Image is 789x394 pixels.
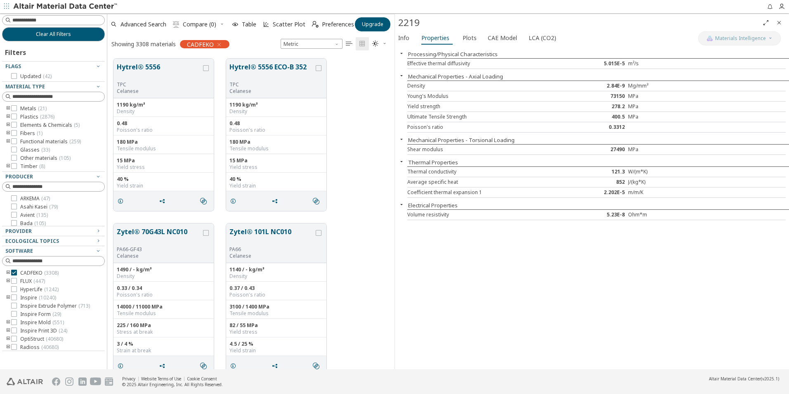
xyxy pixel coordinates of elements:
[5,247,33,254] span: Software
[229,227,314,246] button: Zytel® 101L NC010
[49,203,58,210] span: ( 79 )
[36,211,48,218] span: ( 135 )
[120,21,166,27] span: Advanced Search
[20,138,81,145] span: Functional materials
[44,269,59,276] span: ( 3308 )
[117,183,210,189] div: Yield strain
[408,202,458,209] button: Electrical Properties
[565,60,628,67] div: 5.015E-5
[36,31,71,38] span: Clear All Filters
[355,17,390,31] button: Upgrade
[41,195,50,202] span: ( 47 )
[117,145,210,152] div: Tensile modulus
[117,246,201,253] div: PA66-GF43
[5,336,11,342] i: toogle group
[229,139,323,145] div: 180 MPa
[421,31,449,45] span: Properties
[372,40,379,47] i: 
[229,304,323,310] div: 3100 / 1400 MPa
[37,130,43,137] span: ( 1 )
[565,169,628,175] div: 121.3
[33,278,45,285] span: ( 447 )
[5,83,45,90] span: Material Type
[39,294,56,301] span: ( 10240 )
[229,322,323,329] div: 82 / 55 MPa
[5,163,11,170] i: toogle group
[628,114,691,120] div: MPa
[74,121,80,128] span: ( 5 )
[2,172,105,182] button: Producer
[117,322,210,329] div: 225 / 160 MPa
[313,198,319,204] i: 
[39,163,45,170] span: ( 8 )
[20,155,71,161] span: Other materials
[200,198,207,204] i: 
[196,358,214,374] button: Similar search
[117,120,210,127] div: 0.48
[395,158,408,165] button: Close
[229,88,314,95] p: Celanese
[44,286,59,293] span: ( 1242 )
[117,285,210,292] div: 0.33 / 0.34
[2,62,105,71] button: Flags
[40,113,54,120] span: ( 2876 )
[772,16,786,29] button: Close
[59,327,67,334] span: ( 24 )
[229,310,323,317] div: Tensile modulus
[41,344,59,351] span: ( 40680 )
[565,189,628,196] div: 2.202E-5
[117,341,210,347] div: 3 / 4 %
[565,114,628,120] div: 400.5
[117,329,210,335] div: Stress at break
[229,266,323,273] div: 1140 / - kg/m³
[346,40,352,47] i: 
[34,220,46,227] span: ( 105 )
[46,335,63,342] span: ( 40680 )
[229,108,323,115] div: Density
[229,292,323,298] div: Poisson's ratio
[20,294,56,301] span: Inspire
[226,358,243,374] button: Details
[408,136,515,144] button: Mechanical Properties - Torsional Loading
[395,50,408,57] button: Close
[20,278,45,285] span: FLUX
[407,179,565,185] div: Average specific heat
[628,179,691,185] div: J/(kg*K)
[229,273,323,280] div: Density
[20,105,47,112] span: Metals
[309,358,326,374] button: Similar search
[709,376,761,382] span: Altair Material Data Center
[117,253,201,259] p: Celanese
[5,105,11,112] i: toogle group
[408,73,503,80] button: Mechanical Properties - Axial Loading
[5,173,33,180] span: Producer
[488,31,517,45] span: CAE Model
[107,52,394,369] div: grid
[20,303,90,309] span: Inspire Extrude Polymer
[698,31,781,45] button: AI CopilotMaterials Intelligence
[2,41,30,61] div: Filters
[196,193,214,209] button: Similar search
[226,193,243,209] button: Details
[565,83,628,89] div: 2.84E-9
[20,344,59,351] span: Radioss
[407,211,565,218] div: Volume resistivity
[117,310,210,317] div: Tensile modulus
[565,146,628,153] div: 27490
[122,382,223,387] div: © 2025 Altair Engineering, Inc. All Rights Reserved.
[13,2,118,11] img: Altair Material Data Center
[5,270,11,276] i: toogle group
[38,105,47,112] span: ( 21 )
[268,358,285,374] button: Share
[229,253,314,259] p: Celanese
[117,304,210,310] div: 14000 / 11000 MPa
[312,21,319,28] i: 
[2,236,105,246] button: Ecological Topics
[141,376,181,382] a: Website Terms of Use
[78,302,90,309] span: ( 713 )
[5,63,21,70] span: Flags
[408,50,498,58] button: Processing/Physical Characteristics
[183,21,216,27] span: Compare (0)
[117,227,201,246] button: Zytel® 70G43L NC010
[2,246,105,256] button: Software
